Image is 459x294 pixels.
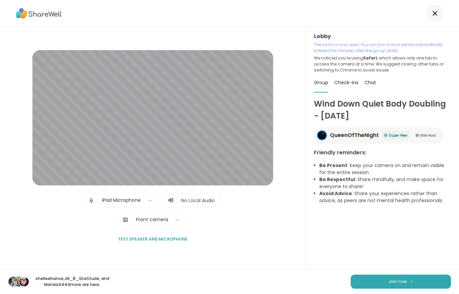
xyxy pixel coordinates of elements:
[97,194,99,207] span: |
[319,176,451,190] li: : Share mindfully, and make space for everyone to share!
[177,196,179,204] span: |
[319,190,352,197] b: Avoid Advice
[319,162,451,176] li: : Keep your camera on and remain visible for the entire session.
[416,134,419,137] img: Elite Host
[363,55,377,61] b: Safari
[88,194,94,207] img: Microphone
[14,277,23,286] img: Jill_B_Gratitude
[115,232,190,246] button: Test speaker and microphone
[314,55,451,73] p: We noticed you’re using , which allows only one tab to access the camera at a time. We suggest cl...
[319,190,451,204] li: : Share your experiences rather than advice, as peers are not mental health professionals.
[389,133,408,138] span: Super Peer
[122,213,128,227] img: Camera
[351,275,451,289] button: Join now
[131,213,133,227] span: |
[364,79,376,86] span: Chat
[330,131,379,139] span: QueenOfTheNight
[319,176,355,183] b: Be Respectful
[388,279,407,285] span: Join now
[102,197,141,204] div: iPad Microphone
[136,216,168,223] div: Front camera
[118,236,188,242] span: Test speaker and microphone
[334,79,358,86] span: Check-ins
[410,280,414,283] img: ShareWell Logomark
[319,162,347,169] b: Be Present
[35,276,110,288] p: shelleehance , Jill_B_Gratitude , and Manda4444 more are here.
[314,149,451,157] h3: Friendly reminders:
[384,134,387,137] img: Super Peer
[19,277,29,286] img: Manda4444
[314,32,451,40] h3: Lobby
[314,98,451,122] h1: Wind Down Quiet Body Doubling - [DATE]
[314,42,451,54] p: The room is now open. You can join now or will be automatically entered five minutes after the gr...
[9,277,18,286] img: shelleehance
[314,79,328,86] span: Group
[16,6,62,21] img: ShareWell Logo
[318,131,326,140] img: QueenOfTheNight
[314,127,444,143] a: QueenOfTheNightQueenOfTheNightSuper PeerSuper PeerElite HostElite Host
[181,197,215,204] span: No Local Audio
[420,133,436,138] span: Elite Host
